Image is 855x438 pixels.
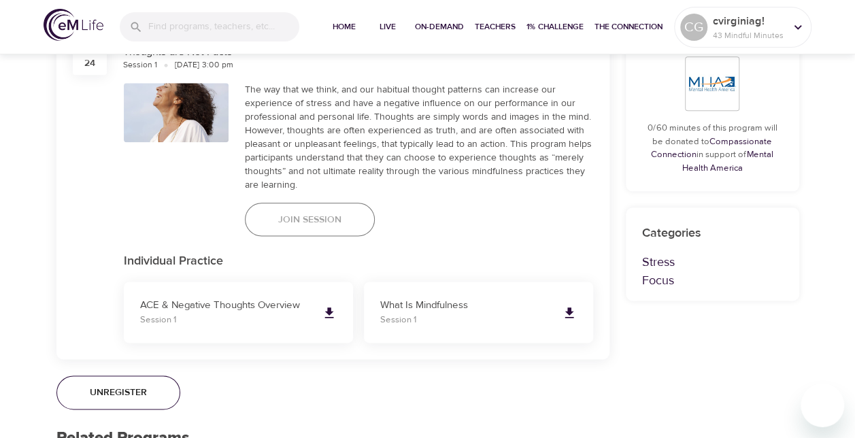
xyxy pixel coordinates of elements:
[526,20,584,34] span: 1% Challenge
[713,13,785,29] p: cvirginiag!
[245,203,375,237] button: Join Session
[140,314,311,327] p: Session 1
[124,252,593,271] p: Individual Practice
[364,282,593,343] a: What Is MindfulnessSession 1
[415,20,464,34] span: On-Demand
[123,59,157,71] div: Session 1
[380,314,551,327] p: Session 1
[44,9,103,41] img: logo
[594,20,663,34] span: The Connection
[682,149,774,173] a: Mental Health America
[475,20,516,34] span: Teachers
[175,59,233,71] div: [DATE] 3:00 pm
[642,122,783,175] p: 0/60 minutes of this program will be donated to in support of
[148,12,299,41] input: Find programs, teachers, etc...
[642,253,783,271] p: Stress
[642,271,783,290] p: Focus
[140,298,311,314] p: ACE & Negative Thoughts Overview
[651,136,772,161] a: Compassionate Connection
[713,29,785,41] p: 43 Mindful Minutes
[245,83,593,192] div: The way that we think, and our habitual thought patterns can increase our experience of stress an...
[56,375,180,409] button: Unregister
[801,384,844,427] iframe: Button to launch messaging window
[278,212,341,229] span: Join Session
[84,56,95,70] div: 24
[380,298,551,314] p: What Is Mindfulness
[90,384,147,401] span: Unregister
[642,224,783,242] p: Categories
[680,14,707,41] div: CG
[124,282,353,343] a: ACE & Negative Thoughts OverviewSession 1
[371,20,404,34] span: Live
[328,20,361,34] span: Home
